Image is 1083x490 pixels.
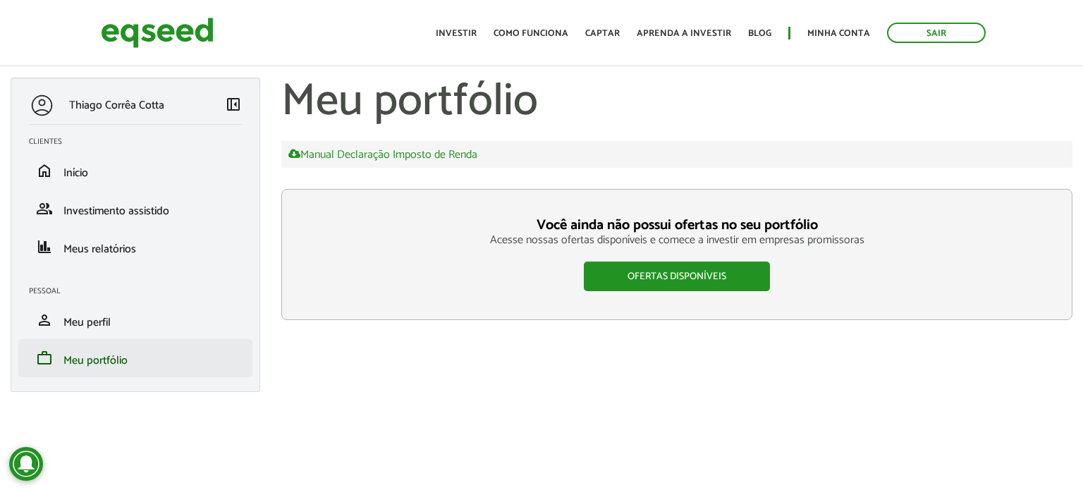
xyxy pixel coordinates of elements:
[63,240,136,259] span: Meus relatórios
[36,312,53,329] span: person
[584,262,770,291] a: Ofertas disponíveis
[225,96,242,113] span: left_panel_close
[29,200,242,217] a: groupInvestimento assistido
[585,29,620,38] a: Captar
[36,162,53,179] span: home
[281,78,1072,127] h1: Meu portfólio
[63,164,88,183] span: Início
[18,228,252,266] li: Meus relatórios
[887,23,986,43] a: Sair
[310,233,1044,247] p: Acesse nossas ofertas disponíveis e comece a investir em empresas promissoras
[18,339,252,377] li: Meu portfólio
[29,312,242,329] a: personMeu perfil
[63,313,111,332] span: Meu perfil
[36,200,53,217] span: group
[18,301,252,339] li: Meu perfil
[310,218,1044,233] h3: Você ainda não possui ofertas no seu portfólio
[748,29,771,38] a: Blog
[29,350,242,367] a: workMeu portfólio
[288,148,477,161] a: Manual Declaração Imposto de Renda
[63,202,169,221] span: Investimento assistido
[29,137,252,146] h2: Clientes
[101,14,214,51] img: EqSeed
[36,238,53,255] span: finance
[225,96,242,116] a: Colapsar menu
[637,29,731,38] a: Aprenda a investir
[36,350,53,367] span: work
[29,162,242,179] a: homeInício
[29,287,252,295] h2: Pessoal
[18,152,252,190] li: Início
[807,29,870,38] a: Minha conta
[29,238,242,255] a: financeMeus relatórios
[494,29,568,38] a: Como funciona
[63,351,128,370] span: Meu portfólio
[18,190,252,228] li: Investimento assistido
[69,99,164,112] p: Thiago Corrêa Cotta
[436,29,477,38] a: Investir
